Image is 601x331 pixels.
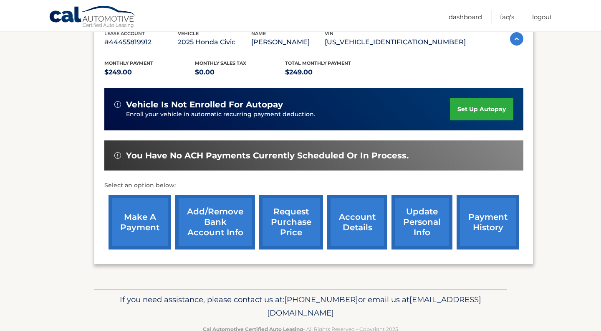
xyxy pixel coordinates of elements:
[457,195,519,250] a: payment history
[178,36,251,48] p: 2025 Honda Civic
[325,36,466,48] p: [US_VEHICLE_IDENTIFICATION_NUMBER]
[178,31,199,36] span: vehicle
[114,152,121,159] img: alert-white.svg
[285,66,376,78] p: $249.00
[251,36,325,48] p: [PERSON_NAME]
[267,295,481,318] span: [EMAIL_ADDRESS][DOMAIN_NAME]
[49,5,136,30] a: Cal Automotive
[532,10,552,24] a: Logout
[510,32,523,46] img: accordion-active.svg
[104,60,153,66] span: Monthly Payment
[175,195,255,250] a: Add/Remove bank account info
[449,10,482,24] a: Dashboard
[126,150,409,161] span: You have no ACH payments currently scheduled or in process.
[195,66,285,78] p: $0.00
[114,101,121,108] img: alert-white.svg
[259,195,323,250] a: request purchase price
[126,99,283,110] span: vehicle is not enrolled for autopay
[109,195,171,250] a: make a payment
[195,60,246,66] span: Monthly sales Tax
[104,66,195,78] p: $249.00
[104,181,523,191] p: Select an option below:
[450,98,513,120] a: set up autopay
[284,295,358,304] span: [PHONE_NUMBER]
[327,195,387,250] a: account details
[99,293,502,320] p: If you need assistance, please contact us at: or email us at
[500,10,514,24] a: FAQ's
[104,31,145,36] span: lease account
[391,195,452,250] a: update personal info
[104,36,178,48] p: #44455819912
[251,31,266,36] span: name
[285,60,351,66] span: Total Monthly Payment
[325,31,333,36] span: vin
[126,110,450,119] p: Enroll your vehicle in automatic recurring payment deduction.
